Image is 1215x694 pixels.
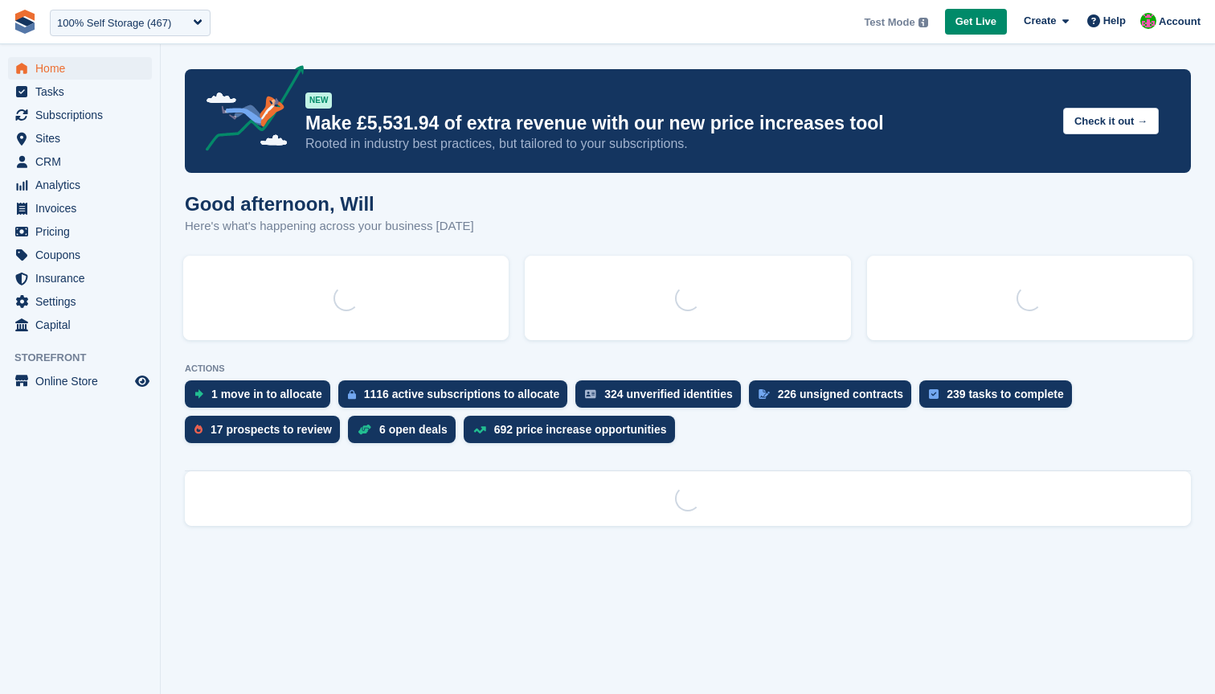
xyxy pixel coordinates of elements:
[749,380,919,416] a: 226 unsigned contracts
[305,135,1050,153] p: Rooted in industry best practices, but tailored to your subscriptions.
[8,104,152,126] a: menu
[864,14,914,31] span: Test Mode
[13,10,37,34] img: stora-icon-8386f47178a22dfd0bd8f6a31ec36ba5ce8667c1dd55bd0f319d3a0aa187defe.svg
[379,423,448,436] div: 6 open deals
[133,372,152,391] a: Preview store
[1140,13,1156,29] img: Will McNeilly
[919,380,1080,416] a: 239 tasks to complete
[364,388,560,400] div: 1116 active subscriptions to allocate
[194,425,202,434] img: prospect-51fa495bee0391a8d652442698ab0144808aea92771e9ea1ae160a38d050c398.svg
[35,174,132,196] span: Analytics
[35,104,132,126] span: Subscriptions
[185,363,1191,374] p: ACTIONS
[305,92,332,109] div: NEW
[348,416,464,451] a: 6 open deals
[8,314,152,336] a: menu
[945,9,1007,35] a: Get Live
[955,14,996,30] span: Get Live
[192,65,305,157] img: price-adjustments-announcement-icon-8257ccfd72463d97f412b2fc003d46551f7dbcb40ab6d574587a9cd5c0d94...
[35,127,132,150] span: Sites
[194,389,203,399] img: move_ins_to_allocate_icon-fdf77a2bb77ea45bf5b3d319d69a93e2d87916cf1d5bf7949dd705db3b84f3ca.svg
[494,423,667,436] div: 692 price increase opportunities
[185,217,474,236] p: Here's what's happening across your business [DATE]
[1159,14,1201,30] span: Account
[185,380,338,416] a: 1 move in to allocate
[1063,108,1159,134] button: Check it out →
[35,57,132,80] span: Home
[918,18,928,27] img: icon-info-grey-7440780725fd019a000dd9b08b2336e03edf1995a4989e88bcd33f0948082b44.svg
[35,80,132,103] span: Tasks
[14,350,160,366] span: Storefront
[35,370,132,392] span: Online Store
[473,426,486,433] img: price_increase_opportunities-93ffe204e8149a01c8c9dc8f82e8f89637d9d84a8eef4429ea346261dce0b2c0.svg
[8,370,152,392] a: menu
[8,57,152,80] a: menu
[185,193,474,215] h1: Good afternoon, Will
[8,244,152,266] a: menu
[8,290,152,313] a: menu
[8,80,152,103] a: menu
[585,389,596,399] img: verify_identity-adf6edd0f0f0b5bbfe63781bf79b02c33cf7c696d77639b501bdc392416b5a36.svg
[358,424,371,435] img: deal-1b604bf984904fb50ccaf53a9ad4b4a5d6e5aea283cecdc64d6e3604feb123c2.svg
[1024,13,1056,29] span: Create
[35,197,132,220] span: Invoices
[57,15,171,31] div: 100% Self Storage (467)
[778,388,903,400] div: 226 unsigned contracts
[8,150,152,173] a: menu
[185,416,348,451] a: 17 prospects to review
[35,314,132,336] span: Capital
[211,388,322,400] div: 1 move in to allocate
[35,150,132,173] span: CRM
[604,388,733,400] div: 324 unverified identities
[35,290,132,313] span: Settings
[35,244,132,266] span: Coupons
[929,389,939,399] img: task-75834270c22a3079a89374b754ae025e5fb1db73e45f91037f5363f120a921f8.svg
[348,389,356,400] img: active_subscription_to_allocate_icon-d502201f5373d7db506a760aba3b589e785aa758c864c3986d89f69b8ff3...
[8,220,152,243] a: menu
[947,388,1064,400] div: 239 tasks to complete
[211,423,332,436] div: 17 prospects to review
[759,389,770,399] img: contract_signature_icon-13c848040528278c33f63329250d36e43548de30e8caae1d1a13099fd9432cc5.svg
[575,380,749,416] a: 324 unverified identities
[8,267,152,290] a: menu
[35,267,132,290] span: Insurance
[8,197,152,220] a: menu
[8,127,152,150] a: menu
[1103,13,1126,29] span: Help
[305,112,1050,135] p: Make £5,531.94 of extra revenue with our new price increases tool
[8,174,152,196] a: menu
[35,220,132,243] span: Pricing
[338,380,576,416] a: 1116 active subscriptions to allocate
[464,416,683,451] a: 692 price increase opportunities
